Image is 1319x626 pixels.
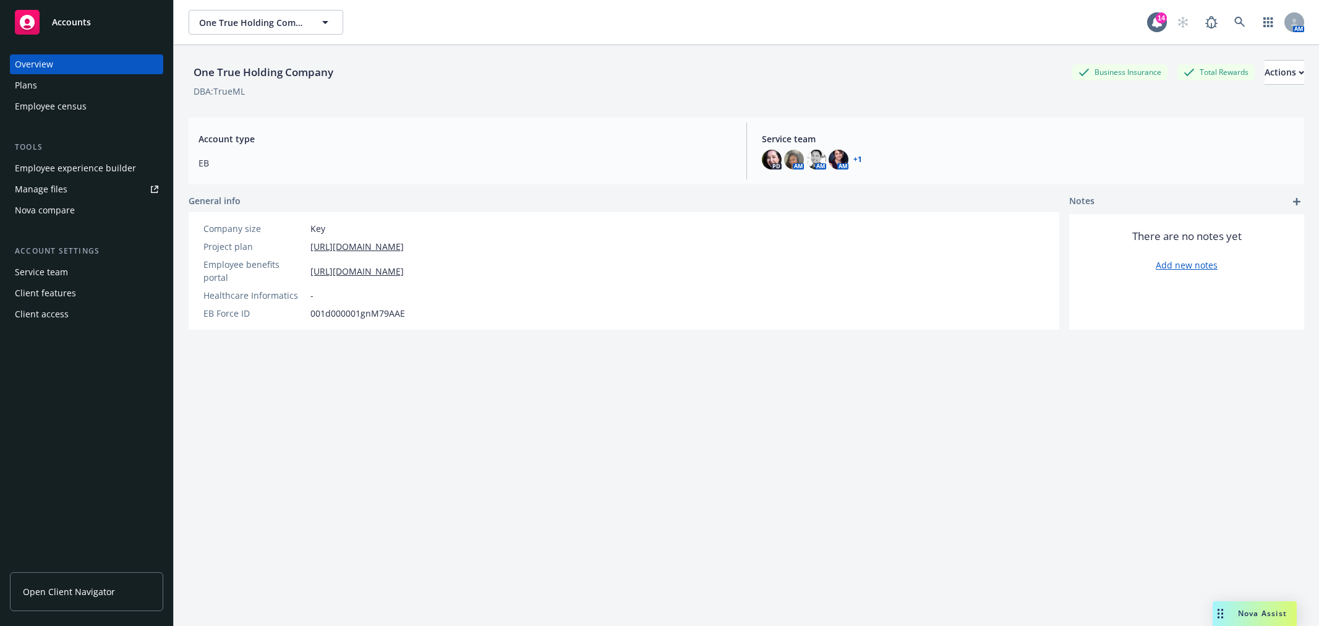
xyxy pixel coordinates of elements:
[1256,10,1281,35] a: Switch app
[1132,229,1242,244] span: There are no notes yet
[1227,10,1252,35] a: Search
[1213,601,1297,626] button: Nova Assist
[762,150,782,169] img: photo
[10,200,163,220] a: Nova compare
[310,289,314,302] span: -
[10,179,163,199] a: Manage files
[10,245,163,257] div: Account settings
[189,10,343,35] button: One True Holding Company
[203,307,305,320] div: EB Force ID
[15,304,69,324] div: Client access
[203,289,305,302] div: Healthcare Informatics
[10,304,163,324] a: Client access
[10,96,163,116] a: Employee census
[1238,608,1287,619] span: Nova Assist
[1265,61,1304,84] div: Actions
[198,132,732,145] span: Account type
[189,194,241,207] span: General info
[1265,60,1304,85] button: Actions
[15,262,68,282] div: Service team
[15,75,37,95] div: Plans
[10,75,163,95] a: Plans
[10,141,163,153] div: Tools
[1289,194,1304,209] a: add
[806,150,826,169] img: photo
[784,150,804,169] img: photo
[203,222,305,235] div: Company size
[1171,10,1195,35] a: Start snowing
[1213,601,1228,626] div: Drag to move
[15,158,136,178] div: Employee experience builder
[1156,259,1218,272] a: Add new notes
[1177,64,1255,80] div: Total Rewards
[310,307,405,320] span: 001d000001gnM79AAE
[762,132,1295,145] span: Service team
[1072,64,1167,80] div: Business Insurance
[829,150,848,169] img: photo
[1156,12,1167,24] div: 14
[15,283,76,303] div: Client features
[15,54,53,74] div: Overview
[10,158,163,178] a: Employee experience builder
[203,240,305,253] div: Project plan
[1069,194,1095,209] span: Notes
[198,156,732,169] span: EB
[23,585,115,598] span: Open Client Navigator
[15,179,67,199] div: Manage files
[1199,10,1224,35] a: Report a Bug
[203,258,305,284] div: Employee benefits portal
[310,222,325,235] span: Key
[52,17,91,27] span: Accounts
[15,96,87,116] div: Employee census
[15,200,75,220] div: Nova compare
[853,156,862,163] a: +1
[199,16,306,29] span: One True Holding Company
[10,283,163,303] a: Client features
[10,54,163,74] a: Overview
[310,265,404,278] a: [URL][DOMAIN_NAME]
[310,240,404,253] a: [URL][DOMAIN_NAME]
[10,262,163,282] a: Service team
[189,64,338,80] div: One True Holding Company
[194,85,245,98] div: DBA: TrueML
[10,5,163,40] a: Accounts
